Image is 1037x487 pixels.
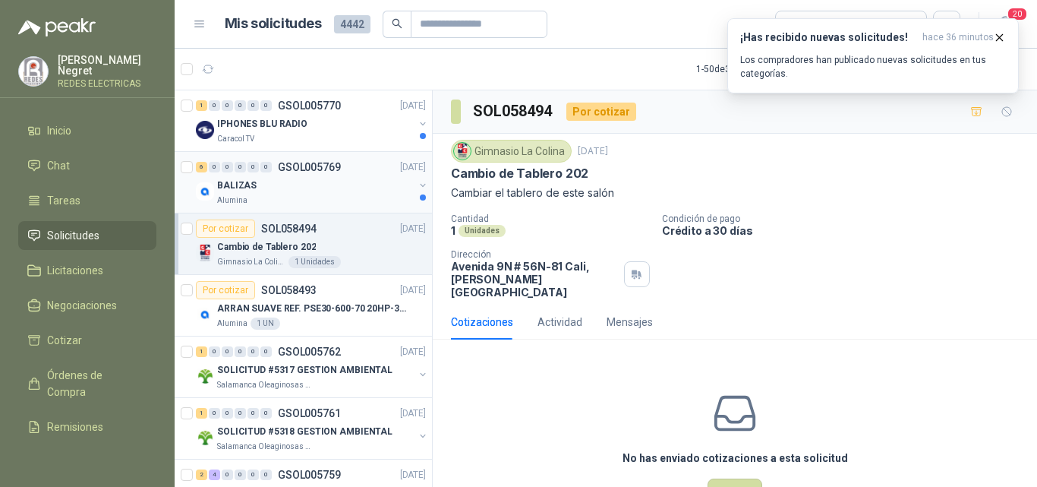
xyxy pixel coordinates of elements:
div: 6 [196,162,207,172]
div: 0 [235,100,246,111]
a: Inicio [18,116,156,145]
p: Salamanca Oleaginosas SAS [217,379,313,391]
div: 0 [260,162,272,172]
a: 6 0 0 0 0 0 GSOL005769[DATE] Company LogoBALIZASAlumina [196,158,429,207]
div: 0 [235,346,246,357]
div: 0 [247,346,259,357]
div: 0 [222,346,233,357]
span: Órdenes de Compra [47,367,142,400]
a: Órdenes de Compra [18,361,156,406]
div: 1 UN [251,318,280,330]
div: Por cotizar [566,103,636,121]
div: 0 [260,346,272,357]
p: SOLICITUD #5317 GESTION AMBIENTAL [217,363,392,378]
p: [DATE] [578,144,608,159]
div: 0 [222,100,233,111]
div: 1 - 50 de 3813 [696,57,795,81]
span: Tareas [47,192,80,209]
img: Company Logo [196,305,214,324]
img: Company Logo [19,57,48,86]
div: 0 [247,162,259,172]
p: Cambio de Tablero 202 [217,240,316,255]
div: Todas [785,16,817,33]
div: 0 [209,162,220,172]
div: 0 [260,408,272,419]
p: Avenida 9N # 56N-81 Cali , [PERSON_NAME][GEOGRAPHIC_DATA] [451,260,618,299]
div: 0 [247,408,259,419]
div: Por cotizar [196,220,255,238]
h3: No has enviado cotizaciones a esta solicitud [623,450,848,466]
p: Condición de pago [662,213,1031,224]
p: SOLICITUD #5318 GESTION AMBIENTAL [217,425,392,439]
p: [DATE] [400,406,426,421]
p: [DATE] [400,345,426,359]
div: 0 [209,346,220,357]
p: Alumina [217,194,247,207]
p: IPHONES BLU RADIO [217,117,307,131]
div: 0 [235,408,246,419]
div: 0 [222,408,233,419]
p: GSOL005770 [278,100,341,111]
span: Chat [47,157,70,174]
p: REDES ELECTRICAS [58,79,156,88]
p: [DATE] [400,160,426,175]
img: Logo peakr [18,18,96,36]
a: 1 0 0 0 0 0 GSOL005762[DATE] Company LogoSOLICITUD #5317 GESTION AMBIENTALSalamanca Oleaginosas SAS [196,343,429,391]
p: Cambiar el tablero de este salón [451,185,1019,201]
h3: ¡Has recibido nuevas solicitudes! [740,31,916,44]
div: 0 [235,470,246,480]
a: Negociaciones [18,291,156,320]
a: Tareas [18,186,156,215]
h3: SOL058494 [473,100,554,123]
p: Los compradores han publicado nuevas solicitudes en tus categorías. [740,53,1006,81]
a: Remisiones [18,413,156,441]
p: SOL058494 [261,223,317,234]
p: Dirección [451,249,618,260]
h1: Mis solicitudes [225,13,322,35]
img: Company Logo [196,244,214,262]
a: Configuración [18,447,156,476]
div: 0 [222,162,233,172]
span: Inicio [47,122,71,139]
div: 1 [196,346,207,357]
span: Solicitudes [47,227,99,244]
p: GSOL005769 [278,162,341,172]
img: Company Logo [196,182,214,201]
p: GSOL005761 [278,408,341,419]
a: Chat [18,151,156,180]
span: Negociaciones [47,297,117,314]
div: 0 [247,100,259,111]
div: Por cotizar [196,281,255,299]
span: 4442 [334,15,370,33]
div: 0 [209,100,220,111]
img: Company Logo [196,121,214,139]
span: Licitaciones [47,262,103,279]
p: [PERSON_NAME] Negret [58,55,156,76]
div: Gimnasio La Colina [451,140,572,163]
p: Cambio de Tablero 202 [451,166,588,182]
p: Salamanca Oleaginosas SAS [217,441,313,453]
a: 1 0 0 0 0 0 GSOL005761[DATE] Company LogoSOLICITUD #5318 GESTION AMBIENTALSalamanca Oleaginosas SAS [196,404,429,453]
span: 20 [1007,7,1028,21]
a: 1 0 0 0 0 0 GSOL005770[DATE] Company LogoIPHONES BLU RADIOCaracol TV [196,96,429,145]
div: 1 Unidades [288,256,341,268]
div: 0 [222,470,233,480]
a: Licitaciones [18,256,156,285]
span: hace 36 minutos [922,31,994,44]
a: Por cotizarSOL058493[DATE] Company LogoARRAN SUAVE REF. PSE30-600-70 20HP-30AAlumina1 UN [175,275,432,337]
button: ¡Has recibido nuevas solicitudes!hace 36 minutos Los compradores han publicado nuevas solicitudes... [727,18,1019,93]
div: Cotizaciones [451,314,513,330]
p: GSOL005759 [278,470,341,480]
div: 0 [247,470,259,480]
p: Gimnasio La Colina [217,256,285,268]
span: search [392,18,402,29]
a: Por cotizarSOL058494[DATE] Company LogoCambio de Tablero 202Gimnasio La Colina1 Unidades [175,213,432,275]
a: Cotizar [18,326,156,355]
div: 0 [260,470,272,480]
p: [DATE] [400,468,426,482]
p: [DATE] [400,283,426,298]
a: Solicitudes [18,221,156,250]
div: 1 [196,408,207,419]
div: 4 [209,470,220,480]
p: [DATE] [400,222,426,236]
